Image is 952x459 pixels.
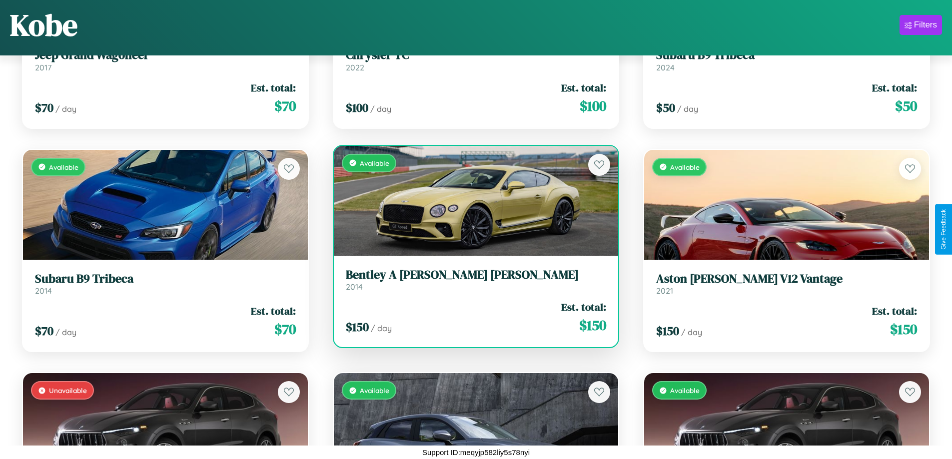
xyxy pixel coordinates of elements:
[251,80,296,95] span: Est. total:
[251,304,296,318] span: Est. total:
[656,48,917,62] h3: Subaru B9 Tribeca
[360,159,389,167] span: Available
[370,104,391,114] span: / day
[35,272,296,296] a: Subaru B9 Tribeca2014
[561,80,606,95] span: Est. total:
[561,300,606,314] span: Est. total:
[371,323,392,333] span: / day
[346,268,607,282] h3: Bentley A [PERSON_NAME] [PERSON_NAME]
[940,209,947,250] div: Give Feedback
[346,48,607,72] a: Chrysler TC2022
[872,304,917,318] span: Est. total:
[656,62,675,72] span: 2024
[35,99,53,116] span: $ 70
[346,48,607,62] h3: Chrysler TC
[422,446,530,459] p: Support ID: meqyjp582liy5s78nyi
[670,386,700,395] span: Available
[35,62,51,72] span: 2017
[681,327,702,337] span: / day
[55,104,76,114] span: / day
[35,48,296,62] h3: Jeep Grand Wagoneer
[274,96,296,116] span: $ 70
[360,386,389,395] span: Available
[35,286,52,296] span: 2014
[677,104,698,114] span: / day
[656,48,917,72] a: Subaru B9 Tribeca2024
[900,15,942,35] button: Filters
[670,163,700,171] span: Available
[274,319,296,339] span: $ 70
[914,20,937,30] div: Filters
[580,96,606,116] span: $ 100
[35,323,53,339] span: $ 70
[346,62,364,72] span: 2022
[55,327,76,337] span: / day
[10,4,77,45] h1: Kobe
[872,80,917,95] span: Est. total:
[346,99,368,116] span: $ 100
[656,272,917,296] a: Aston [PERSON_NAME] V12 Vantage2021
[49,163,78,171] span: Available
[895,96,917,116] span: $ 50
[49,386,87,395] span: Unavailable
[656,323,679,339] span: $ 150
[656,272,917,286] h3: Aston [PERSON_NAME] V12 Vantage
[656,99,675,116] span: $ 50
[579,315,606,335] span: $ 150
[35,272,296,286] h3: Subaru B9 Tribeca
[656,286,673,296] span: 2021
[890,319,917,339] span: $ 150
[346,268,607,292] a: Bentley A [PERSON_NAME] [PERSON_NAME]2014
[35,48,296,72] a: Jeep Grand Wagoneer2017
[346,319,369,335] span: $ 150
[346,282,363,292] span: 2014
